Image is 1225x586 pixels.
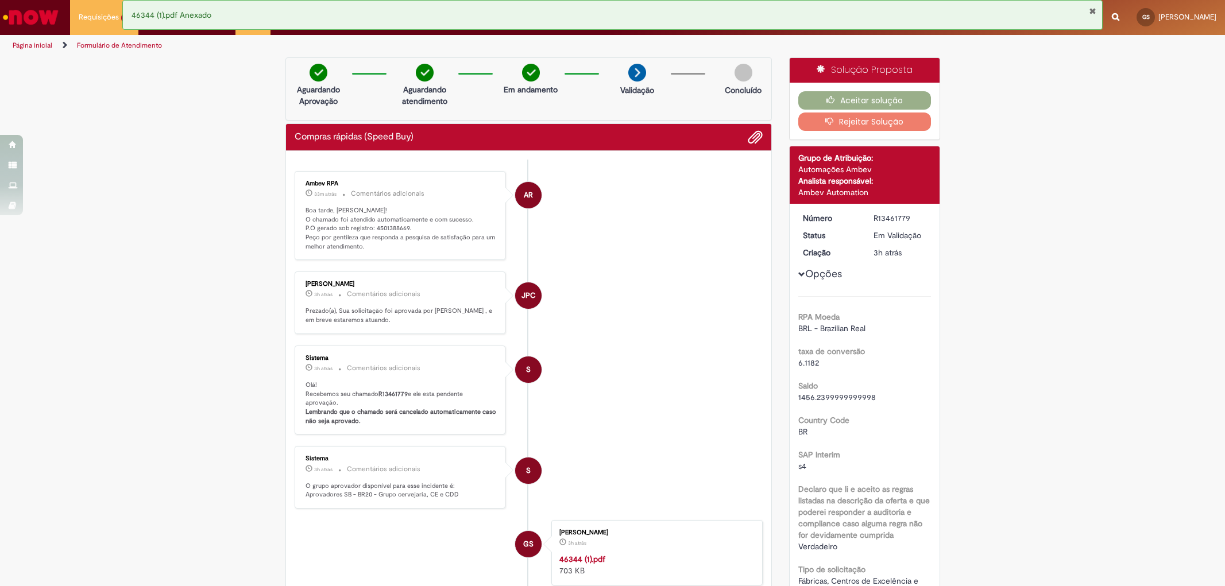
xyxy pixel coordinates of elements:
[416,64,434,82] img: check-circle-green.png
[515,356,542,383] div: System
[735,64,752,82] img: img-circle-grey.png
[798,415,849,425] b: Country Code
[526,356,531,383] span: S
[522,64,540,82] img: check-circle-green.png
[314,466,333,473] span: 3h atrás
[559,529,751,536] div: [PERSON_NAME]
[628,64,646,82] img: arrow-next.png
[397,84,453,107] p: Aguardando atendimento
[794,230,865,241] dt: Status
[798,91,931,110] button: Aceitar solução
[798,564,865,575] b: Tipo de solicitação
[9,35,808,56] ul: Trilhas de página
[798,426,807,437] span: BR
[314,365,333,372] time: 29/08/2025 11:15:11
[798,187,931,198] div: Ambev Automation
[306,180,497,187] div: Ambev RPA
[798,381,818,391] b: Saldo
[620,84,654,96] p: Validação
[798,152,931,164] div: Grupo de Atribuição:
[798,541,837,552] span: Verdadeiro
[314,466,333,473] time: 29/08/2025 11:15:09
[291,84,346,107] p: Aguardando Aprovação
[798,164,931,175] div: Automações Ambev
[568,540,586,546] span: 3h atrás
[295,132,414,142] h2: Compras rápidas (Speed Buy) Histórico de tíquete
[314,365,333,372] span: 3h atrás
[306,381,497,426] p: Olá! Recebemos seu chamado e ele esta pendente aprovação.
[306,206,497,251] p: Boa tarde, [PERSON_NAME]! O chamado foi atendido automaticamente e com sucesso. P.O gerado sob re...
[306,482,497,499] p: O grupo aprovador disponível para esse incidente é: Aprovadores SB - BR20 - Grupo cervejaria, CE ...
[347,289,420,299] small: Comentários adicionais
[725,84,762,96] p: Concluído
[798,358,819,368] span: 6.1182
[504,84,558,95] p: Em andamento
[314,291,333,298] time: 29/08/2025 11:24:29
[306,281,497,288] div: [PERSON_NAME]
[347,464,420,474] small: Comentários adicionais
[515,457,542,484] div: System
[526,457,531,484] span: S
[1142,13,1150,21] span: GS
[794,247,865,258] dt: Criação
[77,41,162,50] a: Formulário de Atendimento
[1,6,60,29] img: ServiceNow
[306,455,497,462] div: Sistema
[798,449,840,460] b: SAP Interim
[521,282,536,309] span: JPC
[568,540,586,546] time: 29/08/2025 11:14:58
[314,191,337,197] span: 33m atrás
[306,408,498,425] b: Lembrando que o chamado será cancelado automaticamente caso não seja aprovado.
[13,41,52,50] a: Página inicial
[515,282,542,309] div: Juliana Parizotto Coelho
[515,182,542,208] div: Ambev RPA
[347,363,420,373] small: Comentários adicionais
[378,390,408,398] b: R13461779
[790,58,940,83] div: Solução Proposta
[748,130,763,145] button: Adicionar anexos
[874,247,902,258] span: 3h atrás
[874,230,927,241] div: Em Validação
[1089,6,1096,15] button: Fechar Notificação
[523,530,534,558] span: GS
[794,212,865,224] dt: Número
[559,554,605,564] a: 46344 (1).pdf
[515,531,542,557] div: Gabriel Budel Salles
[874,212,927,224] div: R13461779
[121,13,130,23] span: 1
[79,11,119,23] span: Requisições
[306,355,497,362] div: Sistema
[1158,12,1216,22] span: [PERSON_NAME]
[798,484,930,540] b: Declaro que li e aceito as regras listadas na descrição da oferta e que poderei responder a audit...
[798,461,806,471] span: s4
[798,112,931,131] button: Rejeitar Solução
[798,175,931,187] div: Analista responsável:
[874,247,927,258] div: 29/08/2025 11:15:00
[798,346,865,356] b: taxa de conversão
[132,10,211,20] span: 46344 (1).pdf Anexado
[798,392,876,402] span: 1456.2399999999998
[314,191,337,197] time: 29/08/2025 14:07:18
[524,181,533,209] span: AR
[351,189,424,199] small: Comentários adicionais
[559,553,751,576] div: 703 KB
[306,306,497,324] p: Prezado(a), Sua solicitação foi aprovada por [PERSON_NAME] , e em breve estaremos atuando.
[874,247,902,258] time: 29/08/2025 11:15:00
[798,312,840,322] b: RPA Moeda
[310,64,327,82] img: check-circle-green.png
[798,323,865,333] span: BRL - Brazilian Real
[314,291,333,298] span: 3h atrás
